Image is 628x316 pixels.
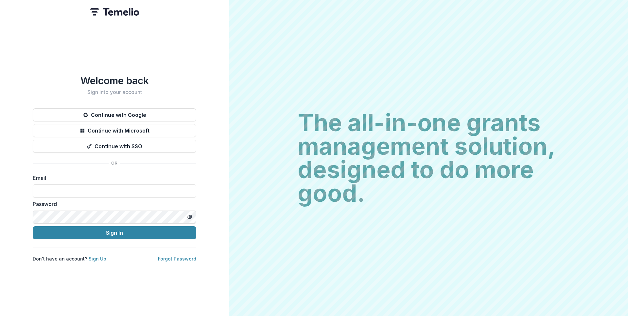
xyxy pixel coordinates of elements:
button: Toggle password visibility [184,212,195,222]
button: Continue with SSO [33,140,196,153]
button: Continue with Microsoft [33,124,196,137]
h2: Sign into your account [33,89,196,95]
h1: Welcome back [33,75,196,87]
a: Sign Up [89,256,106,261]
button: Continue with Google [33,108,196,121]
img: Temelio [90,8,139,16]
a: Forgot Password [158,256,196,261]
label: Password [33,200,192,208]
button: Sign In [33,226,196,239]
p: Don't have an account? [33,255,106,262]
label: Email [33,174,192,182]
